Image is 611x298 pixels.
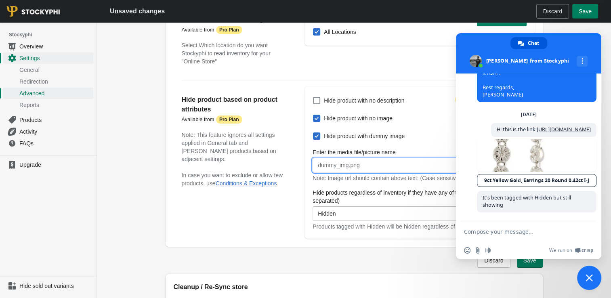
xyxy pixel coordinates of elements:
button: Discard [536,4,569,19]
span: Settings [19,54,92,62]
div: Products tagged with Hidden will be hidden regardless of inventory [313,222,526,231]
span: Stockyphi [9,31,97,39]
span: Reports [19,101,92,109]
a: 9ct Yellow Gold, Earrings 20 Round 0.42ct I-J VS-SI [477,174,596,187]
span: Conditions & Exceptions [455,95,527,105]
span: Send a file [475,247,481,254]
a: Chat [510,37,547,49]
strong: Pro Plan [219,27,239,33]
span: Available from [182,27,214,33]
span: Discard [484,257,503,264]
label: Hide products regardless of inventory if they have any of the following tags (Comma separated) [313,189,526,205]
a: Settings [3,52,93,64]
span: Available from [182,116,214,122]
span: Hi this is the link: [497,126,591,133]
span: Overview [19,42,92,50]
a: Redirection [3,76,93,87]
div: Note: Image url should contain above text: (Case sensitive) [313,174,526,182]
a: Overview [3,40,93,52]
span: Save [523,257,536,264]
span: Redirection [19,78,92,86]
a: Close chat [577,266,601,290]
a: Upgrade [3,159,93,170]
span: Hide sold out variants [19,282,92,290]
span: Save [579,8,592,15]
h2: Unsaved changes [110,6,165,16]
input: dummy_img.png [313,158,526,172]
h3: Note: This feature ignores all settings applied in General tab and [PERSON_NAME] products based o... [182,131,289,163]
button: Discard [477,253,510,268]
span: FAQs [19,139,92,147]
span: Hide product with no image [324,114,393,122]
a: We run onCrisp [549,247,593,254]
span: General [19,66,92,74]
span: Products [19,116,92,124]
span: We run on [549,247,572,254]
p: Select Which location do you want Stockyphi to read inventory for your "Online Store" [182,41,289,65]
p: In case you want to exclude or allow few products, use [182,171,289,187]
button: Conditions & Exceptions [216,180,277,187]
span: Activity [19,128,92,136]
span: Audio message [485,247,491,254]
a: Reports [3,99,93,111]
a: Hide sold out variants [3,280,93,292]
a: Activity [3,126,93,137]
a: Products [3,114,93,126]
button: Save [517,253,543,268]
span: Upgrade [19,161,92,169]
span: Hide product with no description [324,97,404,105]
span: Insert an emoji [464,247,470,254]
span: All Locations [324,28,356,36]
span: Discard [543,8,562,15]
textarea: Compose your message... [464,221,577,241]
h2: Cleanup / Re-Sync store [174,282,416,292]
div: [DATE] [521,112,537,117]
button: Save [572,4,598,19]
span: Advanced [19,89,92,97]
a: FAQs [3,137,93,149]
input: Example: HideMe, HideMeToo [313,206,526,221]
span: Hide product with dummy image [324,132,405,140]
a: Advanced [3,87,93,99]
span: Chat [528,37,539,49]
a: [URL][DOMAIN_NAME] [537,126,591,133]
strong: Pro Plan [219,116,239,123]
strong: Hide product based on product attributes [182,96,277,113]
span: It's been tagged with Hidden but still showing [483,194,571,208]
label: Enter the media file/picture name [313,148,395,156]
span: Crisp [582,247,593,254]
a: General [3,64,93,76]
